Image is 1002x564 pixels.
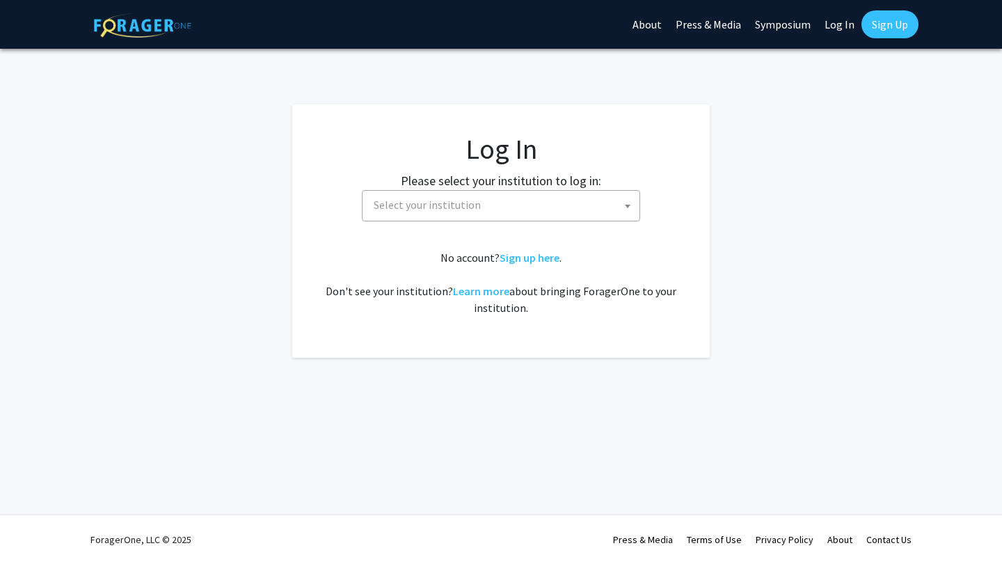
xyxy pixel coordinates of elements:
a: Contact Us [866,533,912,546]
div: No account? . Don't see your institution? about bringing ForagerOne to your institution. [320,249,682,316]
a: Learn more about bringing ForagerOne to your institution [453,284,509,298]
img: ForagerOne Logo [94,13,191,38]
span: Select your institution [362,190,640,221]
h1: Log In [320,132,682,166]
a: Sign Up [861,10,918,38]
label: Please select your institution to log in: [401,171,601,190]
span: Select your institution [368,191,639,219]
a: About [827,533,852,546]
a: Privacy Policy [756,533,813,546]
span: Select your institution [374,198,481,212]
a: Press & Media [613,533,673,546]
a: Sign up here [500,251,559,265]
div: ForagerOne, LLC © 2025 [90,515,191,564]
a: Terms of Use [687,533,742,546]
